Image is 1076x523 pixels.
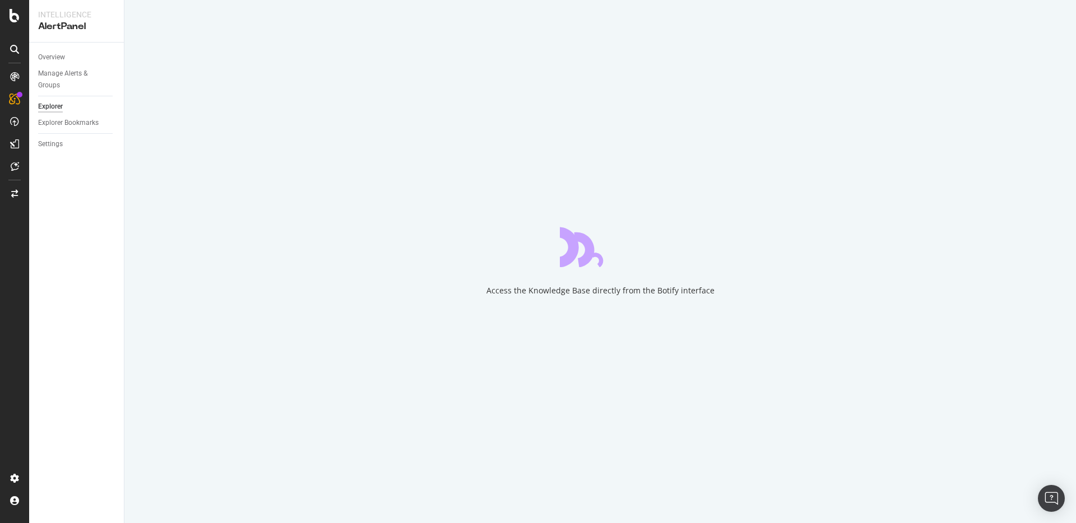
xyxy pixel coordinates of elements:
[38,117,99,129] div: Explorer Bookmarks
[560,227,641,267] div: animation
[38,101,116,113] a: Explorer
[38,9,115,20] div: Intelligence
[1038,485,1065,512] div: Open Intercom Messenger
[38,138,63,150] div: Settings
[38,68,116,91] a: Manage Alerts & Groups
[38,68,105,91] div: Manage Alerts & Groups
[38,138,116,150] a: Settings
[38,117,116,129] a: Explorer Bookmarks
[38,20,115,33] div: AlertPanel
[38,52,116,63] a: Overview
[38,101,63,113] div: Explorer
[38,52,65,63] div: Overview
[486,285,715,296] div: Access the Knowledge Base directly from the Botify interface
